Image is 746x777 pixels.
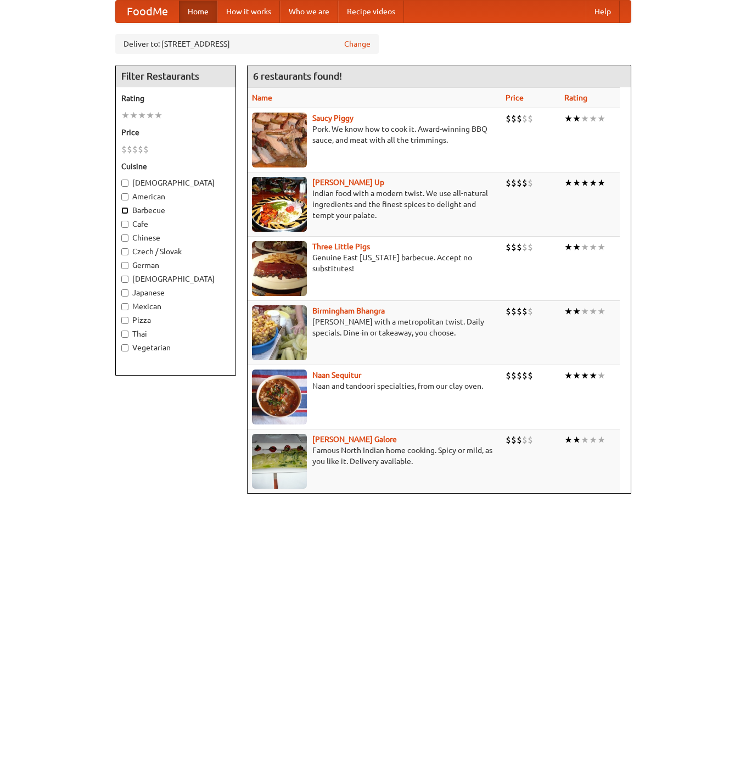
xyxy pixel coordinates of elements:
li: ★ [589,370,597,382]
input: Thai [121,331,128,338]
li: ★ [154,109,162,121]
label: Thai [121,328,230,339]
label: Pizza [121,315,230,326]
label: [DEMOGRAPHIC_DATA] [121,177,230,188]
li: ★ [564,370,573,382]
li: ★ [564,305,573,317]
label: Japanese [121,287,230,298]
li: $ [528,241,533,253]
p: [PERSON_NAME] with a metropolitan twist. Daily specials. Dine-in or takeaway, you choose. [252,316,497,338]
li: $ [522,305,528,317]
a: Rating [564,93,587,102]
a: Saucy Piggy [312,114,354,122]
li: $ [528,434,533,446]
label: American [121,191,230,202]
li: $ [522,113,528,125]
li: ★ [597,370,605,382]
li: $ [138,143,143,155]
li: ★ [564,241,573,253]
a: Recipe videos [338,1,404,23]
li: ★ [589,177,597,189]
label: Barbecue [121,205,230,216]
li: ★ [130,109,138,121]
li: ★ [581,434,589,446]
li: $ [517,241,522,253]
h5: Cuisine [121,161,230,172]
li: $ [506,370,511,382]
li: $ [132,143,138,155]
li: $ [517,113,522,125]
li: $ [517,177,522,189]
li: $ [511,370,517,382]
a: Birmingham Bhangra [312,306,385,315]
a: Home [179,1,217,23]
li: ★ [597,177,605,189]
li: ★ [573,113,581,125]
li: $ [506,177,511,189]
li: ★ [564,434,573,446]
img: curryup.jpg [252,177,307,232]
li: $ [517,370,522,382]
li: ★ [138,109,146,121]
li: ★ [589,434,597,446]
li: $ [143,143,149,155]
p: Famous North Indian home cooking. Spicy or mild, as you like it. Delivery available. [252,445,497,467]
li: ★ [597,241,605,253]
input: American [121,193,128,200]
input: Czech / Slovak [121,248,128,255]
p: Pork. We know how to cook it. Award-winning BBQ sauce, and meat with all the trimmings. [252,124,497,146]
li: $ [506,305,511,317]
label: Czech / Slovak [121,246,230,257]
li: ★ [573,177,581,189]
li: ★ [573,434,581,446]
li: $ [528,305,533,317]
li: ★ [581,305,589,317]
label: German [121,260,230,271]
label: Chinese [121,232,230,243]
input: German [121,262,128,269]
li: ★ [589,241,597,253]
a: Price [506,93,524,102]
input: [DEMOGRAPHIC_DATA] [121,276,128,283]
li: $ [511,113,517,125]
li: $ [511,305,517,317]
input: Japanese [121,289,128,297]
label: [DEMOGRAPHIC_DATA] [121,273,230,284]
li: $ [517,305,522,317]
li: ★ [573,370,581,382]
li: $ [511,241,517,253]
div: Deliver to: [STREET_ADDRESS] [115,34,379,54]
li: $ [506,241,511,253]
a: Naan Sequitur [312,371,361,379]
li: $ [528,113,533,125]
li: $ [528,177,533,189]
li: $ [522,370,528,382]
li: $ [506,434,511,446]
a: Three Little Pigs [312,242,370,251]
li: $ [522,434,528,446]
label: Cafe [121,219,230,230]
input: Chinese [121,234,128,242]
img: littlepigs.jpg [252,241,307,296]
li: $ [528,370,533,382]
a: [PERSON_NAME] Galore [312,435,397,444]
input: Pizza [121,317,128,324]
p: Naan and tandoori specialties, from our clay oven. [252,381,497,392]
img: bhangra.jpg [252,305,307,360]
p: Genuine East [US_STATE] barbecue. Accept no substitutes! [252,252,497,274]
li: ★ [581,241,589,253]
input: Cafe [121,221,128,228]
input: Barbecue [121,207,128,214]
li: ★ [597,113,605,125]
a: [PERSON_NAME] Up [312,178,384,187]
a: Change [344,38,371,49]
li: ★ [146,109,154,121]
img: currygalore.jpg [252,434,307,489]
li: $ [127,143,132,155]
input: [DEMOGRAPHIC_DATA] [121,180,128,187]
